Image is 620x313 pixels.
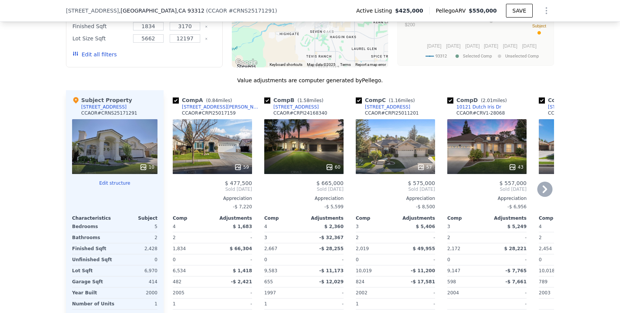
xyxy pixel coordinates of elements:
[356,287,394,298] div: 2002
[234,163,249,171] div: 59
[411,268,435,273] span: -$ 11,200
[447,246,460,251] span: 2,172
[173,186,252,192] span: Sold [DATE]
[506,268,527,273] span: -$ 7,765
[395,7,423,14] span: $425,000
[488,287,527,298] div: -
[463,54,492,59] text: Selected Comp
[273,104,319,110] div: [STREET_ADDRESS]
[386,98,418,103] span: ( miles)
[397,299,435,309] div: -
[539,257,542,262] span: 0
[408,180,435,186] span: $ 575,000
[319,246,344,251] span: -$ 28,255
[447,186,527,192] span: Sold [DATE]
[539,3,554,18] button: Show Options
[264,232,302,243] div: 3
[411,279,435,284] span: -$ 17,581
[304,215,344,221] div: Adjustments
[365,110,419,116] div: CCAOR # CRPI25011201
[119,7,204,14] span: , [GEOGRAPHIC_DATA]
[264,96,326,104] div: Comp B
[234,57,259,67] img: Google
[416,204,435,209] span: -$ 8,500
[319,279,344,284] span: -$ 12,029
[324,204,344,209] span: -$ 5,599
[214,299,252,309] div: -
[115,215,157,221] div: Subject
[397,254,435,265] div: -
[539,287,577,298] div: 2003
[203,98,235,103] span: ( miles)
[356,232,394,243] div: 2
[225,180,252,186] span: $ 477,500
[214,232,252,243] div: -
[506,279,527,284] span: -$ 7,661
[72,287,113,298] div: Year Built
[72,215,115,221] div: Characteristics
[532,24,546,28] text: Subject
[177,8,204,14] span: , CA 93312
[264,268,277,273] span: 9,583
[233,224,252,229] span: $ 1,683
[447,279,456,284] span: 598
[356,215,395,221] div: Comp
[416,224,435,229] span: $ 5,406
[397,287,435,298] div: -
[214,254,252,265] div: -
[484,43,498,49] text: [DATE]
[305,299,344,309] div: -
[340,62,351,67] a: Terms
[365,104,410,110] div: [STREET_ADDRESS]
[447,224,450,229] span: 3
[214,287,252,298] div: -
[447,96,510,104] div: Comp D
[208,8,227,14] span: CCAOR
[81,110,137,116] div: CCAOR # CRNS25171291
[500,180,527,186] span: $ 557,000
[417,163,432,171] div: 57
[356,195,435,201] div: Appreciation
[488,232,527,243] div: -
[299,98,310,103] span: 1.58
[173,104,261,110] a: [STREET_ADDRESS][PERSON_NAME][PERSON_NAME]
[548,110,596,116] div: CCAOR # CRV1-24120
[264,257,267,262] span: 0
[72,51,117,58] button: Edit all filters
[72,221,113,232] div: Bedrooms
[397,232,435,243] div: -
[72,254,113,265] div: Unfinished Sqft
[395,215,435,221] div: Adjustments
[508,224,527,229] span: $ 5,249
[173,257,176,262] span: 0
[539,232,577,243] div: 2
[116,254,157,265] div: 0
[72,180,157,186] button: Edit structure
[487,215,527,221] div: Adjustments
[140,163,154,171] div: 10
[356,96,418,104] div: Comp C
[503,43,517,49] text: [DATE]
[447,195,527,201] div: Appreciation
[427,43,442,49] text: [DATE]
[294,98,326,103] span: ( miles)
[505,54,539,59] text: Unselected Comp
[319,235,344,240] span: -$ 32,367
[182,104,261,110] div: [STREET_ADDRESS][PERSON_NAME][PERSON_NAME]
[116,276,157,287] div: 414
[522,43,536,49] text: [DATE]
[233,204,252,209] span: -$ 7,220
[447,257,450,262] span: 0
[539,246,552,251] span: 2,454
[230,246,252,251] span: $ 66,304
[478,98,510,103] span: ( miles)
[356,104,410,110] a: [STREET_ADDRESS]
[264,279,273,284] span: 655
[447,287,485,298] div: 2004
[508,204,527,209] span: -$ 6,956
[539,96,601,104] div: Comp E
[305,287,344,298] div: -
[173,232,211,243] div: 2
[228,8,275,14] span: # CRNS25171291
[488,299,527,309] div: -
